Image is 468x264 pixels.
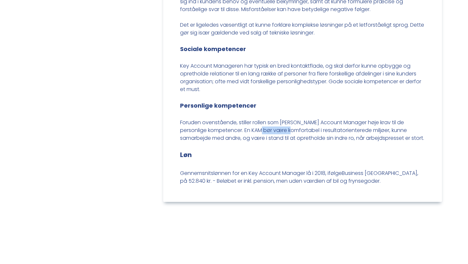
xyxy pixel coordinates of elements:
div: Foruden ovenstående, stiller rollen som [PERSON_NAME] Account Manager høje krav til de personlige... [180,119,425,150]
strong: Personlige kompetencer [180,101,256,110]
strong: Løn [180,150,192,159]
a: Business [GEOGRAPHIC_DATA] [342,169,417,177]
div: Key Account Manageren har typisk en bred kontaktflade, og skal derfor kunne opbygge og opretholde... [180,62,425,101]
div: Det er ligeledes væsentligt at kunne forklare komplekse løsninger på et letforståeligt sprog. Det... [180,21,425,45]
div: Gennemsnitslønnen for en Key Account Manager lå i 2018, ifølge , på 52.840 kr. - Beløbet er inkl.... [180,169,425,185]
strong: Sociale kompetencer [180,45,246,53]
